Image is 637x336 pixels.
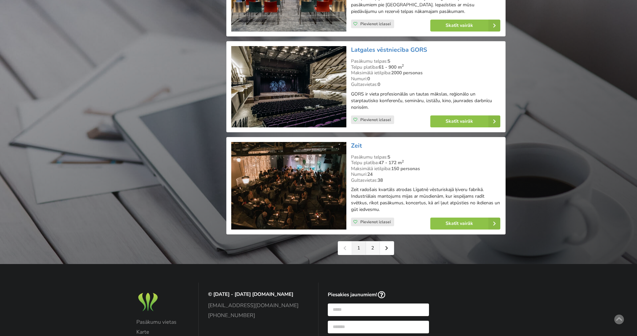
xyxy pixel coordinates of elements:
[351,160,500,166] div: Telpu platība:
[351,58,500,64] div: Pasākumu telpas:
[351,76,500,82] div: Numuri:
[367,76,370,82] strong: 0
[208,291,309,298] p: © [DATE] - [DATE] [DOMAIN_NAME]
[391,166,420,172] strong: 150 personas
[208,312,309,318] a: [PHONE_NUMBER]
[136,329,190,335] a: Karte
[351,186,500,213] p: Zeit radošais kvartāls atrodas Līgatnē vēsturiskajā ķiveru fabrikā. Industriālais mantojums mijas...
[351,91,500,111] p: GORS ir vieta profesionālās un tautas mākslas, reģionālo un starptautisko konferenču, semināru, i...
[402,63,404,68] sup: 2
[430,218,500,230] a: Skatīt vairāk
[402,159,404,164] sup: 2
[351,154,500,160] div: Pasākumu telpas:
[136,291,160,313] img: Baltic Meeting Rooms
[367,171,373,177] strong: 24
[378,177,383,183] strong: 38
[388,58,390,64] strong: 5
[351,64,500,70] div: Telpu platība:
[391,70,423,76] strong: 2000 personas
[352,241,366,255] a: 1
[328,291,429,299] p: Piesakies jaunumiem!
[351,177,500,183] div: Gultasvietas:
[351,70,500,76] div: Maksimālā ietilpība:
[208,302,309,308] a: [EMAIL_ADDRESS][DOMAIN_NAME]
[360,219,391,225] span: Pievienot izlasei
[136,319,190,325] a: Pasākumu vietas
[351,46,427,54] a: Latgales vēstniecība GORS
[379,64,404,70] strong: 61 - 900 m
[388,154,390,160] strong: 5
[366,241,380,255] a: 2
[360,21,391,27] span: Pievienot izlasei
[351,82,500,88] div: Gultasvietas:
[231,142,346,230] img: Industriālā stila telpa | Līgatne | Zeit
[430,115,500,127] a: Skatīt vairāk
[351,166,500,172] div: Maksimālā ietilpība:
[351,171,500,177] div: Numuri:
[351,142,362,150] a: Zeit
[378,81,380,88] strong: 0
[360,117,391,122] span: Pievienot izlasei
[430,20,500,32] a: Skatīt vairāk
[231,46,346,127] img: Koncertzāle | Rēzekne | Latgales vēstniecība GORS
[379,160,404,166] strong: 47 - 172 m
